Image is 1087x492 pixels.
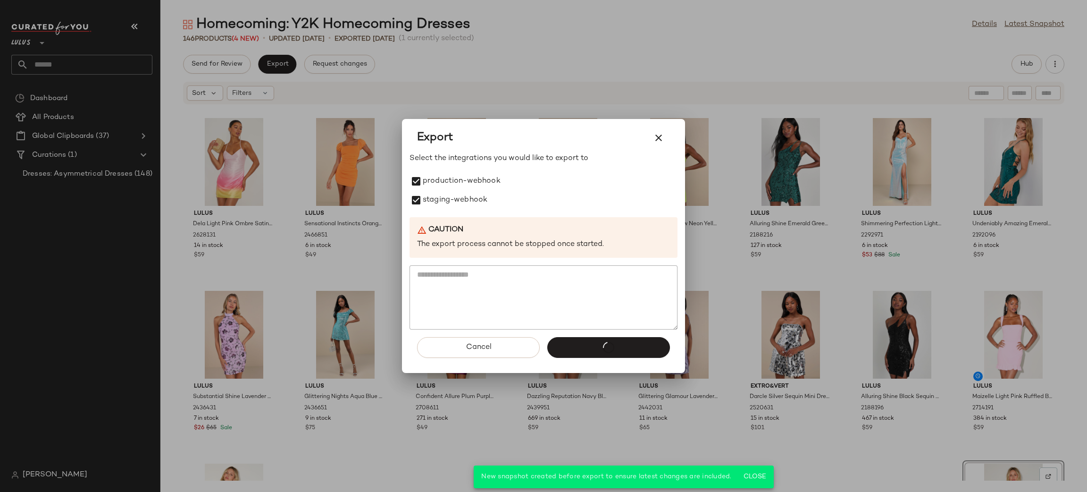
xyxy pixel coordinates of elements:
[743,473,766,481] span: Close
[465,343,491,352] span: Cancel
[417,337,540,358] button: Cancel
[423,191,487,210] label: staging-webhook
[423,172,501,191] label: production-webhook
[739,468,770,485] button: Close
[417,239,670,250] p: The export process cannot be stopped once started.
[417,130,453,145] span: Export
[481,473,731,480] span: New snapshot created before export to ensure latest changes are included.
[428,225,463,236] b: Caution
[410,153,677,164] p: Select the integrations you would like to export to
